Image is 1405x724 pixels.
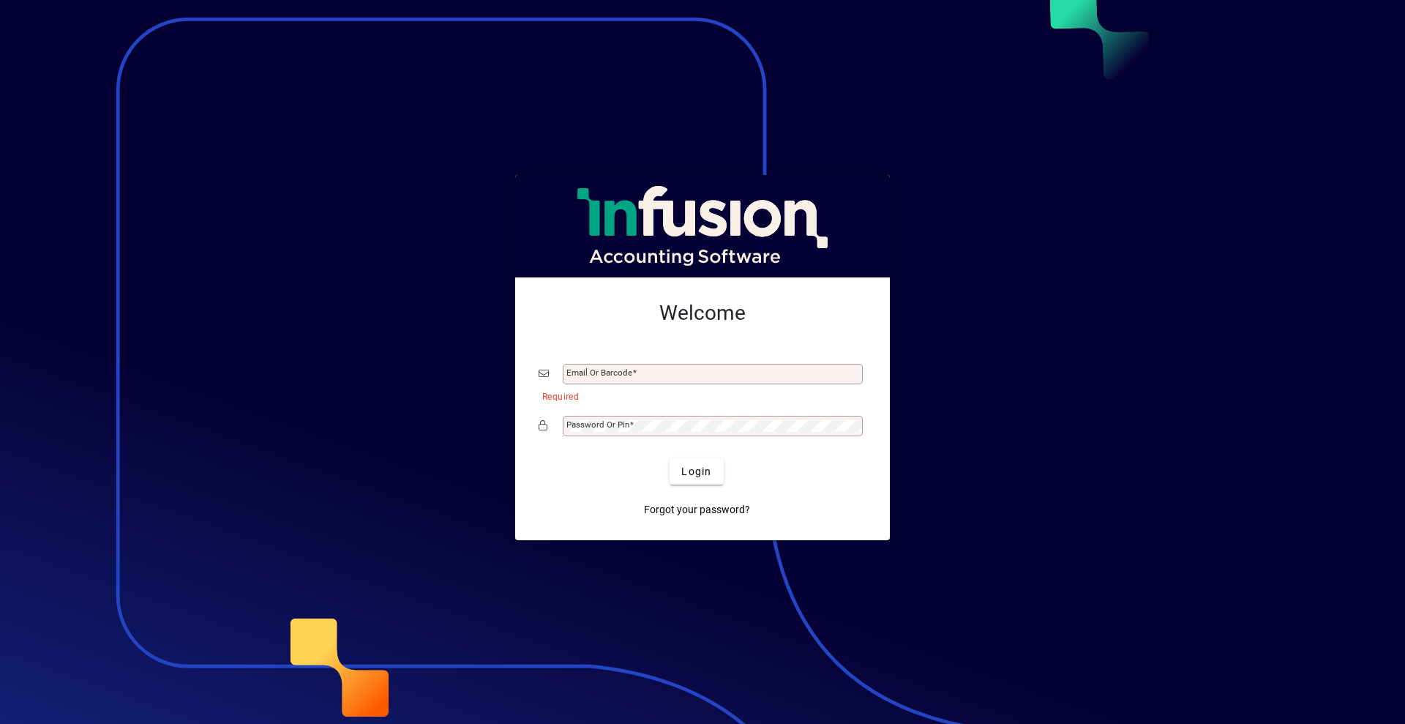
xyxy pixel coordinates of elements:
[638,496,756,523] a: Forgot your password?
[539,301,866,326] h2: Welcome
[644,502,750,518] span: Forgot your password?
[566,419,629,430] mat-label: Password or Pin
[566,367,632,378] mat-label: Email or Barcode
[670,458,723,485] button: Login
[681,464,711,479] span: Login
[542,388,855,403] mat-error: Required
